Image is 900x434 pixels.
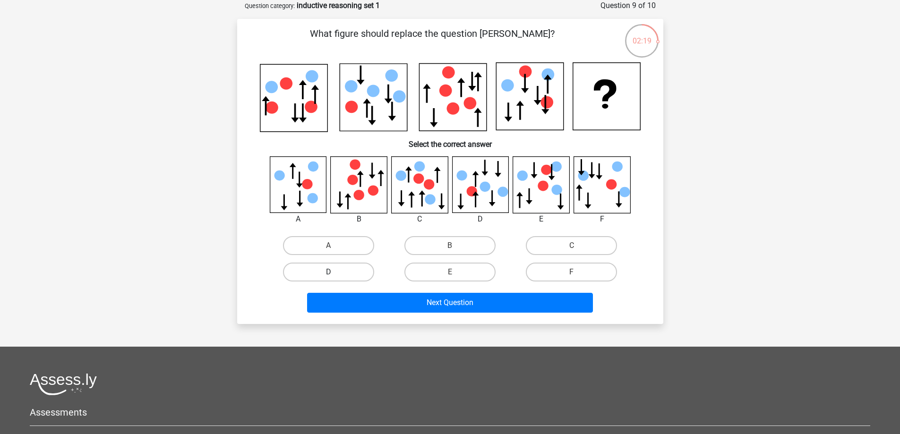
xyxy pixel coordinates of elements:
[30,373,97,395] img: Assessly logo
[526,236,617,255] label: C
[624,23,660,47] div: 02:19
[252,132,648,149] h6: Select the correct answer
[526,263,617,281] label: F
[506,213,577,225] div: E
[445,213,516,225] div: D
[252,26,613,55] p: What figure should replace the question [PERSON_NAME]?
[30,407,870,418] h5: Assessments
[566,213,638,225] div: F
[307,293,593,313] button: Next Question
[297,1,380,10] strong: inductive reasoning set 1
[245,2,295,9] small: Question category:
[283,263,374,281] label: D
[404,236,496,255] label: B
[283,236,374,255] label: A
[263,213,334,225] div: A
[384,213,455,225] div: C
[404,263,496,281] label: E
[323,213,394,225] div: B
